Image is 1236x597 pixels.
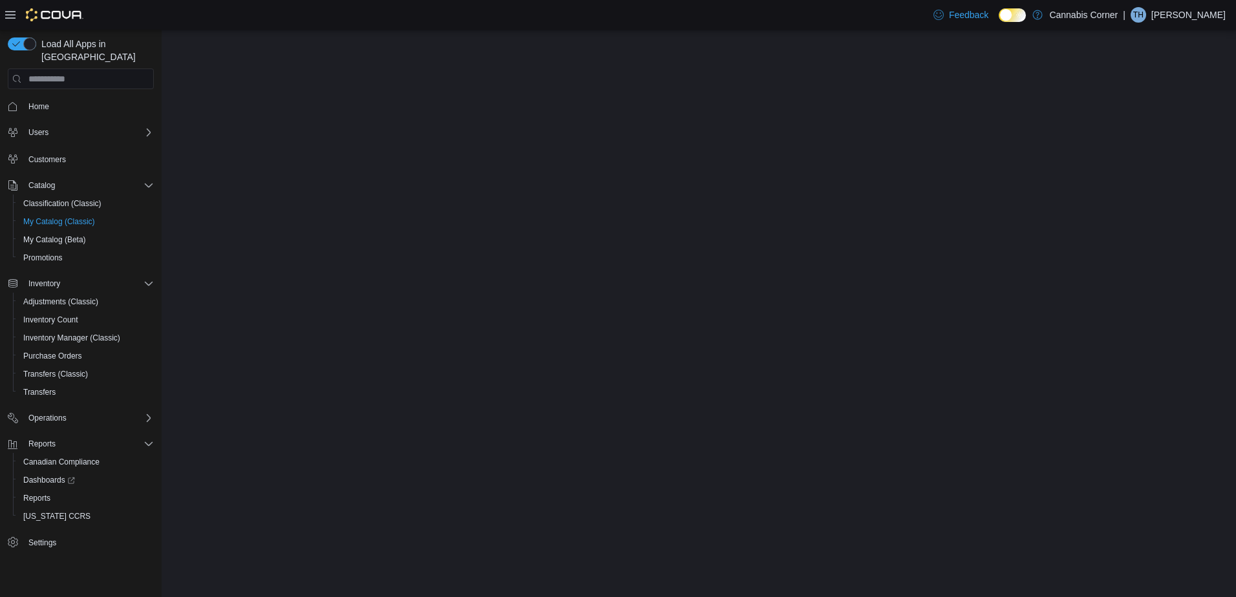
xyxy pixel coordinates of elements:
a: My Catalog (Classic) [18,214,100,229]
button: My Catalog (Classic) [13,213,159,231]
span: Operations [28,413,67,423]
span: TH [1133,7,1144,23]
span: Classification (Classic) [23,198,101,209]
span: Operations [23,410,154,426]
a: Feedback [928,2,994,28]
span: Promotions [23,253,63,263]
p: [PERSON_NAME] [1151,7,1226,23]
span: Inventory Manager (Classic) [18,330,154,346]
button: Canadian Compliance [13,453,159,471]
span: Transfers [23,387,56,397]
span: Settings [28,538,56,548]
button: Operations [3,409,159,427]
span: Transfers [18,384,154,400]
button: Settings [3,533,159,552]
span: Home [23,98,154,114]
span: Inventory [23,276,154,291]
button: Transfers [13,383,159,401]
a: Transfers (Classic) [18,366,93,382]
button: Purchase Orders [13,347,159,365]
span: Inventory Count [23,315,78,325]
a: Adjustments (Classic) [18,294,103,309]
span: Inventory Count [18,312,154,328]
span: Washington CCRS [18,508,154,524]
a: Home [23,99,54,114]
a: [US_STATE] CCRS [18,508,96,524]
button: Reports [13,489,159,507]
a: Classification (Classic) [18,196,107,211]
button: Catalog [23,178,60,193]
a: Purchase Orders [18,348,87,364]
span: My Catalog (Beta) [23,235,86,245]
a: Settings [23,535,61,550]
span: Customers [23,151,154,167]
button: Home [3,97,159,116]
span: Catalog [23,178,154,193]
span: [US_STATE] CCRS [23,511,91,521]
button: Inventory Count [13,311,159,329]
span: Adjustments (Classic) [23,297,98,307]
span: Canadian Compliance [23,457,100,467]
span: Reports [28,439,56,449]
p: | [1123,7,1125,23]
a: Inventory Count [18,312,83,328]
span: Users [28,127,48,138]
span: Adjustments (Classic) [18,294,154,309]
button: Transfers (Classic) [13,365,159,383]
button: Operations [23,410,72,426]
a: Canadian Compliance [18,454,105,470]
button: Reports [23,436,61,452]
button: Inventory [23,276,65,291]
span: Settings [23,534,154,550]
span: Classification (Classic) [18,196,154,211]
span: Dashboards [18,472,154,488]
a: Dashboards [18,472,80,488]
button: Inventory [3,275,159,293]
span: Purchase Orders [23,351,82,361]
span: Users [23,125,154,140]
span: Customers [28,154,66,165]
span: My Catalog (Classic) [18,214,154,229]
span: Feedback [949,8,988,21]
button: Adjustments (Classic) [13,293,159,311]
span: Dark Mode [999,22,999,23]
a: Reports [18,490,56,506]
a: Transfers [18,384,61,400]
a: Inventory Manager (Classic) [18,330,125,346]
button: Users [3,123,159,141]
a: Dashboards [13,471,159,489]
a: My Catalog (Beta) [18,232,91,247]
span: Catalog [28,180,55,191]
input: Dark Mode [999,8,1026,22]
div: Tania Hines [1131,7,1146,23]
span: Promotions [18,250,154,266]
button: Catalog [3,176,159,194]
span: Inventory Manager (Classic) [23,333,120,343]
p: Cannabis Corner [1049,7,1118,23]
button: [US_STATE] CCRS [13,507,159,525]
span: Transfers (Classic) [18,366,154,382]
button: Customers [3,149,159,168]
nav: Complex example [8,92,154,585]
span: Canadian Compliance [18,454,154,470]
span: Transfers (Classic) [23,369,88,379]
span: Home [28,101,49,112]
span: Load All Apps in [GEOGRAPHIC_DATA] [36,37,154,63]
span: My Catalog (Classic) [23,216,95,227]
span: Inventory [28,278,60,289]
span: My Catalog (Beta) [18,232,154,247]
span: Reports [23,436,154,452]
button: Promotions [13,249,159,267]
button: My Catalog (Beta) [13,231,159,249]
a: Promotions [18,250,68,266]
img: Cova [26,8,83,21]
span: Reports [23,493,50,503]
span: Purchase Orders [18,348,154,364]
span: Dashboards [23,475,75,485]
button: Reports [3,435,159,453]
span: Reports [18,490,154,506]
button: Users [23,125,54,140]
button: Classification (Classic) [13,194,159,213]
a: Customers [23,152,71,167]
button: Inventory Manager (Classic) [13,329,159,347]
